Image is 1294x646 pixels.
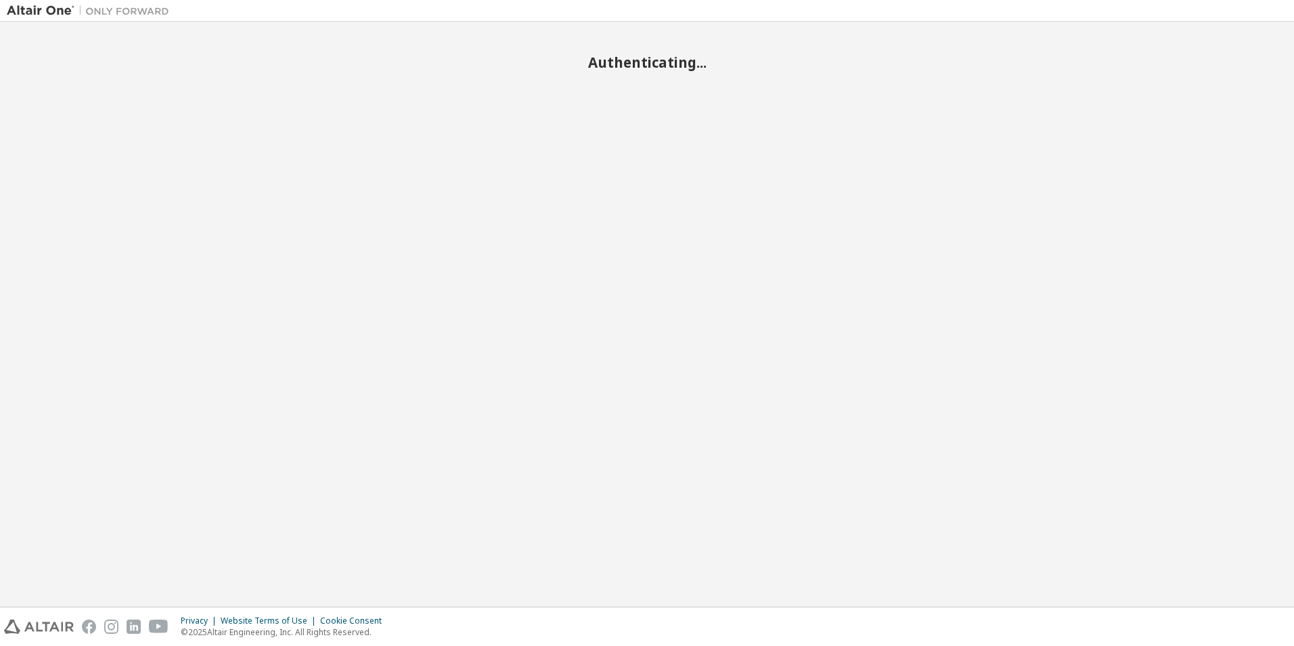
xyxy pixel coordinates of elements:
[149,620,169,634] img: youtube.svg
[7,53,1287,71] h2: Authenticating...
[82,620,96,634] img: facebook.svg
[4,620,74,634] img: altair_logo.svg
[104,620,118,634] img: instagram.svg
[7,4,176,18] img: Altair One
[320,616,390,626] div: Cookie Consent
[181,616,221,626] div: Privacy
[221,616,320,626] div: Website Terms of Use
[127,620,141,634] img: linkedin.svg
[181,626,390,638] p: © 2025 Altair Engineering, Inc. All Rights Reserved.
